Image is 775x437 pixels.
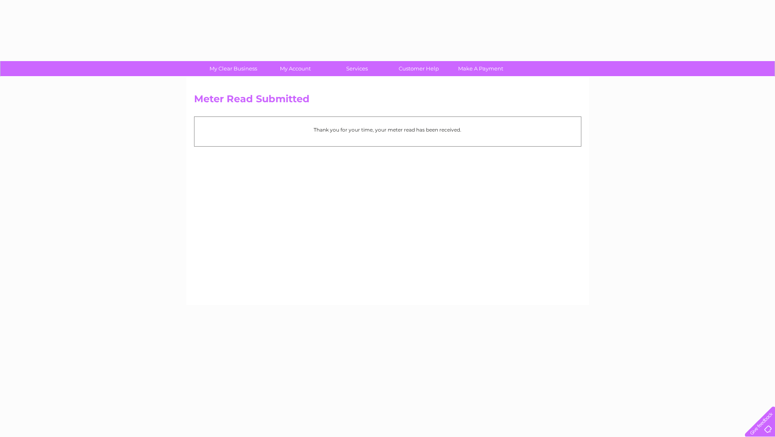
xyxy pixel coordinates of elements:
[262,61,329,76] a: My Account
[200,61,267,76] a: My Clear Business
[199,126,577,134] p: Thank you for your time, your meter read has been received.
[447,61,514,76] a: Make A Payment
[385,61,452,76] a: Customer Help
[194,93,581,109] h2: Meter Read Submitted
[323,61,391,76] a: Services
